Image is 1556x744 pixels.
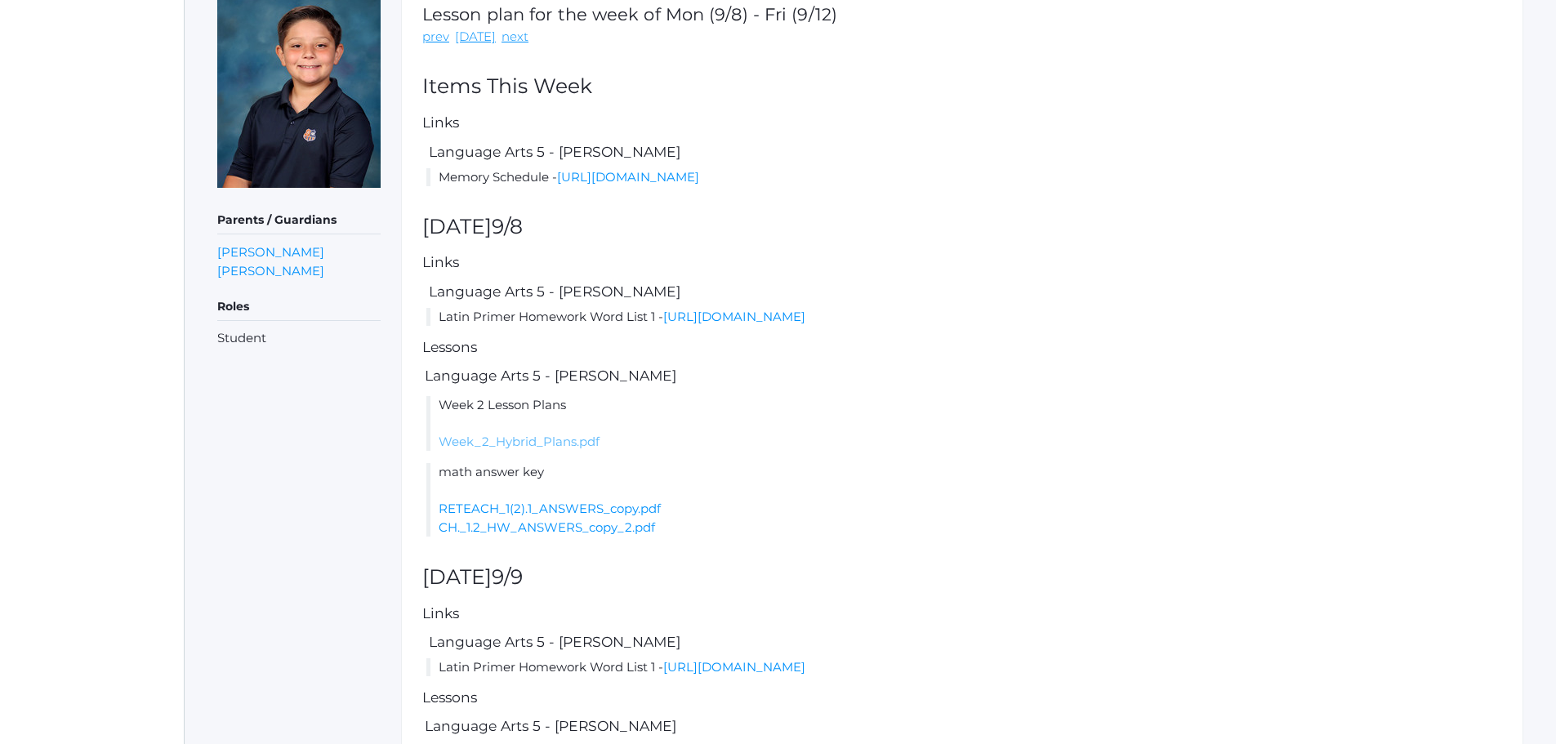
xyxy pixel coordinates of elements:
[439,434,600,449] a: Week_2_Hybrid_Plans.pdf
[426,284,1502,300] h5: Language Arts 5 - [PERSON_NAME]
[422,28,449,47] a: prev
[217,261,324,280] a: [PERSON_NAME]
[492,564,523,589] span: 9/9
[439,501,661,516] a: RETEACH_1(2).1_ANSWERS_copy.pdf
[422,606,1502,621] h5: Links
[663,309,805,324] a: [URL][DOMAIN_NAME]
[557,169,699,185] a: [URL][DOMAIN_NAME]
[422,216,1502,238] h2: [DATE]
[217,329,381,348] li: Student
[422,368,1502,384] h5: Language Arts 5 - [PERSON_NAME]
[426,308,1502,327] li: Latin Primer Homework Word List 1 -
[455,28,496,47] a: [DATE]
[426,635,1502,650] h5: Language Arts 5 - [PERSON_NAME]
[426,396,1502,452] li: Week 2 Lesson Plans
[426,168,1502,187] li: Memory Schedule -
[217,243,324,261] a: [PERSON_NAME]
[217,207,381,234] h5: Parents / Guardians
[426,145,1502,160] h5: Language Arts 5 - [PERSON_NAME]
[422,75,1502,98] h2: Items This Week
[422,566,1502,589] h2: [DATE]
[492,214,523,238] span: 9/8
[439,519,655,535] a: CH._1.2_HW_ANSWERS_copy_2.pdf
[422,5,837,24] h1: Lesson plan for the week of Mon (9/8) - Fri (9/12)
[663,659,805,675] a: [URL][DOMAIN_NAME]
[422,690,1502,706] h5: Lessons
[422,115,1502,131] h5: Links
[217,293,381,321] h5: Roles
[502,28,528,47] a: next
[426,658,1502,677] li: Latin Primer Homework Word List 1 -
[422,255,1502,270] h5: Links
[426,463,1502,537] li: math answer key
[422,340,1502,355] h5: Lessons
[422,719,1502,734] h5: Language Arts 5 - [PERSON_NAME]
